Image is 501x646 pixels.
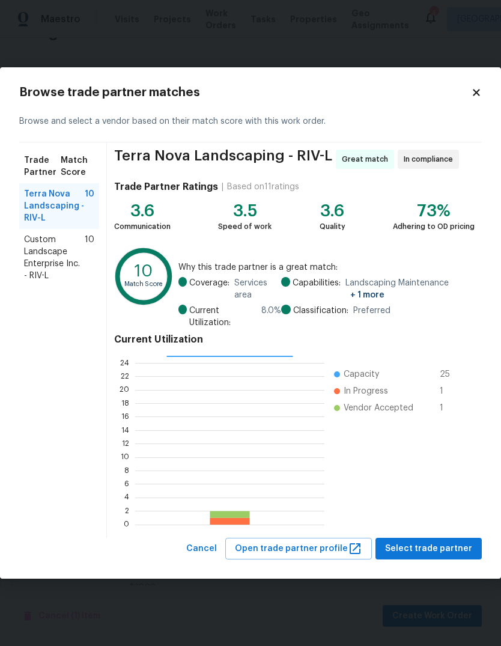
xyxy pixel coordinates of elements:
h4: Current Utilization [114,334,475,346]
span: Select trade partner [385,541,472,556]
span: Preferred [353,305,390,317]
div: 3.6 [114,205,171,217]
span: + 1 more [350,291,384,299]
span: Capabilities: [293,277,341,301]
span: Services area [234,277,281,301]
span: 1 [440,402,459,414]
div: Speed of work [218,221,272,233]
h2: Browse trade partner matches [19,87,471,99]
div: | [218,181,227,193]
text: 18 [121,400,129,407]
span: Custom Landscape Enterprise Inc. - RIV-L [24,234,85,282]
text: 2 [125,507,129,514]
span: Great match [342,153,393,165]
div: Browse and select a vendor based on their match score with this work order. [19,101,482,142]
span: Match Score [61,154,94,178]
text: 12 [122,440,129,447]
div: 3.6 [320,205,345,217]
text: 10 [135,263,153,279]
span: 25 [440,368,459,380]
div: 3.5 [218,205,272,217]
button: Open trade partner profile [225,538,372,560]
text: 8 [124,467,129,474]
span: 8.0 % [261,305,281,329]
text: 4 [124,494,129,501]
button: Select trade partner [375,538,482,560]
span: In compliance [404,153,458,165]
text: 20 [120,386,129,393]
text: 24 [120,359,129,367]
span: In Progress [344,385,388,397]
span: Trade Partner [24,154,61,178]
div: Adhering to OD pricing [393,221,475,233]
span: Landscaping Maintenance [345,277,475,301]
span: Capacity [344,368,379,380]
button: Cancel [181,538,222,560]
span: Cancel [186,541,217,556]
span: 10 [85,234,94,282]
span: 10 [85,188,94,224]
text: 0 [124,520,129,528]
text: 6 [124,480,129,487]
h4: Trade Partner Ratings [114,181,218,193]
text: 14 [121,427,129,434]
text: 10 [121,453,129,460]
span: Why this trade partner is a great match: [178,261,475,273]
div: Quality [320,221,345,233]
span: Classification: [293,305,348,317]
span: Coverage: [189,277,229,301]
span: 1 [440,385,459,397]
div: Communication [114,221,171,233]
div: 73% [393,205,475,217]
span: Terra Nova Landscaping - RIV-L [114,150,332,169]
text: 22 [121,373,129,380]
div: Based on 11 ratings [227,181,299,193]
text: 16 [121,413,129,420]
span: Current Utilization: [189,305,257,329]
text: Match Score [124,281,163,288]
span: Open trade partner profile [235,541,362,556]
span: Vendor Accepted [344,402,413,414]
span: Terra Nova Landscaping - RIV-L [24,188,85,224]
